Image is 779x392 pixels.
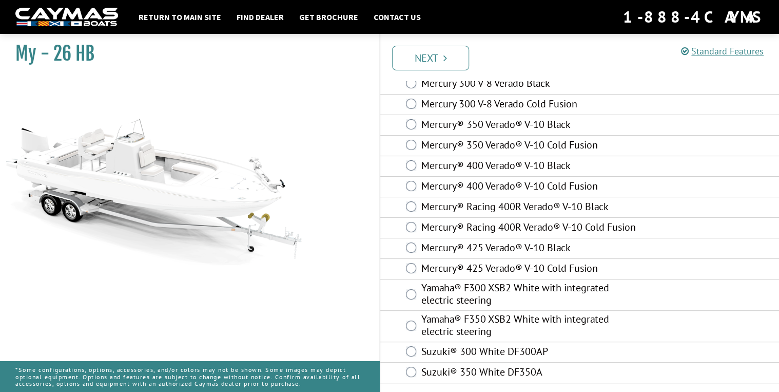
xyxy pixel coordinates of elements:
[421,366,636,381] label: Suzuki® 350 White DF350A
[681,45,764,57] a: Standard Features
[421,345,636,360] label: Suzuki® 300 White DF300AP
[421,98,636,113] label: Mercury 300 V-8 Verado Cold Fusion
[368,10,426,24] a: Contact Us
[133,10,226,24] a: Return to main site
[421,313,636,340] label: Yamaha® F350 XSB2 White with integrated electric steering
[421,200,636,215] label: Mercury® Racing 400R Verado® V-10 Black
[392,46,469,70] a: Next
[421,180,636,195] label: Mercury® 400 Verado® V-10 Cold Fusion
[421,262,636,277] label: Mercury® 425 Verado® V-10 Cold Fusion
[15,42,354,65] h1: My - 26 HB
[421,139,636,154] label: Mercury® 350 Verado® V-10 Cold Fusion
[421,282,636,309] label: Yamaha® F300 XSB2 White with integrated electric steering
[421,241,636,256] label: Mercury® 425 Verado® V-10 Black
[421,77,636,92] label: Mercury 300 V-8 Verado Black
[15,361,364,392] p: *Some configurations, options, accessories, and/or colors may not be shown. Some images may depic...
[231,10,289,24] a: Find Dealer
[421,118,636,133] label: Mercury® 350 Verado® V-10 Black
[15,8,118,27] img: white-logo-c9c8dbefe5ff5ceceb0f0178aa75bf4bb51f6bca0971e226c86eb53dfe498488.png
[623,6,764,28] div: 1-888-4CAYMAS
[421,221,636,236] label: Mercury® Racing 400R Verado® V-10 Cold Fusion
[294,10,363,24] a: Get Brochure
[389,44,779,70] ul: Pagination
[421,159,636,174] label: Mercury® 400 Verado® V-10 Black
